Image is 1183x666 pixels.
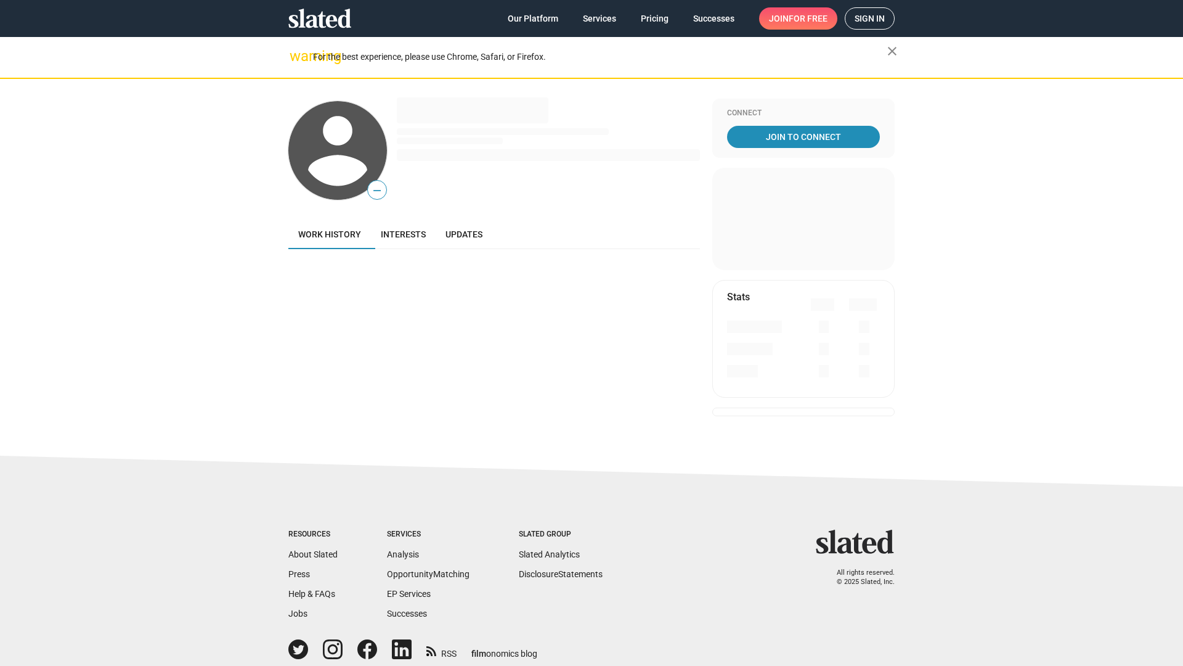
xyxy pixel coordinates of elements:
a: Pricing [631,7,678,30]
span: Sign in [855,8,885,29]
mat-card-title: Stats [727,290,750,303]
a: Our Platform [498,7,568,30]
span: Our Platform [508,7,558,30]
a: DisclosureStatements [519,569,603,579]
a: Help & FAQs [288,589,335,599]
a: EP Services [387,589,431,599]
a: Successes [683,7,744,30]
a: Work history [288,220,371,249]
div: Services [387,530,470,540]
div: Resources [288,530,338,540]
div: Connect [727,109,880,118]
span: Interests [381,229,426,239]
a: Services [573,7,626,30]
a: Updates [436,220,492,249]
span: Pricing [641,7,669,30]
a: Jobs [288,609,307,619]
a: Analysis [387,549,419,559]
a: filmonomics blog [471,638,537,660]
span: Join To Connect [730,126,877,148]
div: Slated Group [519,530,603,540]
a: RSS [426,641,457,660]
span: Join [769,7,827,30]
span: Successes [693,7,734,30]
a: OpportunityMatching [387,569,470,579]
a: Press [288,569,310,579]
a: Successes [387,609,427,619]
div: For the best experience, please use Chrome, Safari, or Firefox. [313,49,887,65]
a: Sign in [845,7,895,30]
span: for free [789,7,827,30]
span: — [368,183,386,199]
a: Joinfor free [759,7,837,30]
p: All rights reserved. © 2025 Slated, Inc. [824,569,895,586]
span: film [471,649,486,659]
a: About Slated [288,549,338,559]
span: Work history [298,229,361,239]
mat-icon: close [885,44,900,59]
a: Join To Connect [727,126,880,148]
a: Interests [371,220,436,249]
mat-icon: warning [290,49,304,64]
span: Updates [445,229,482,239]
span: Services [583,7,616,30]
a: Slated Analytics [519,549,580,559]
